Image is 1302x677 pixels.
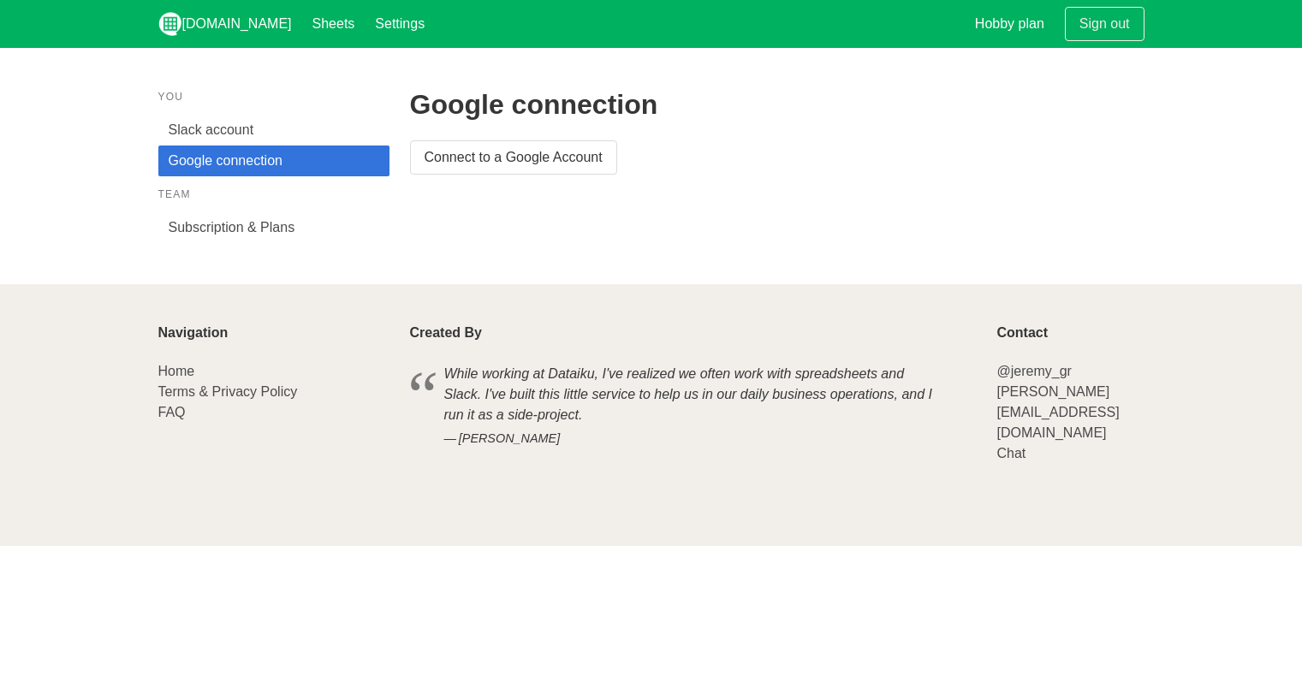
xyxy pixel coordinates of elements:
a: Chat [996,446,1026,460]
p: Created By [410,325,977,341]
a: Terms & Privacy Policy [158,384,298,399]
a: Connect to a Google Account [410,140,617,175]
blockquote: While working at Dataiku, I've realized we often work with spreadsheets and Slack. I've built thi... [410,361,977,451]
a: Google connection [158,145,389,176]
img: logo_v2_white.png [158,12,182,36]
p: You [158,89,389,104]
cite: [PERSON_NAME] [444,430,942,448]
a: [PERSON_NAME][EMAIL_ADDRESS][DOMAIN_NAME] [996,384,1119,440]
a: Subscription & Plans [158,212,389,243]
p: Navigation [158,325,389,341]
a: FAQ [158,405,186,419]
a: Sign out [1065,7,1144,41]
p: Contact [996,325,1144,341]
a: Home [158,364,195,378]
a: @jeremy_gr [996,364,1071,378]
a: Slack account [158,115,389,145]
p: Team [158,187,389,202]
h2: Google connection [410,89,1144,120]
